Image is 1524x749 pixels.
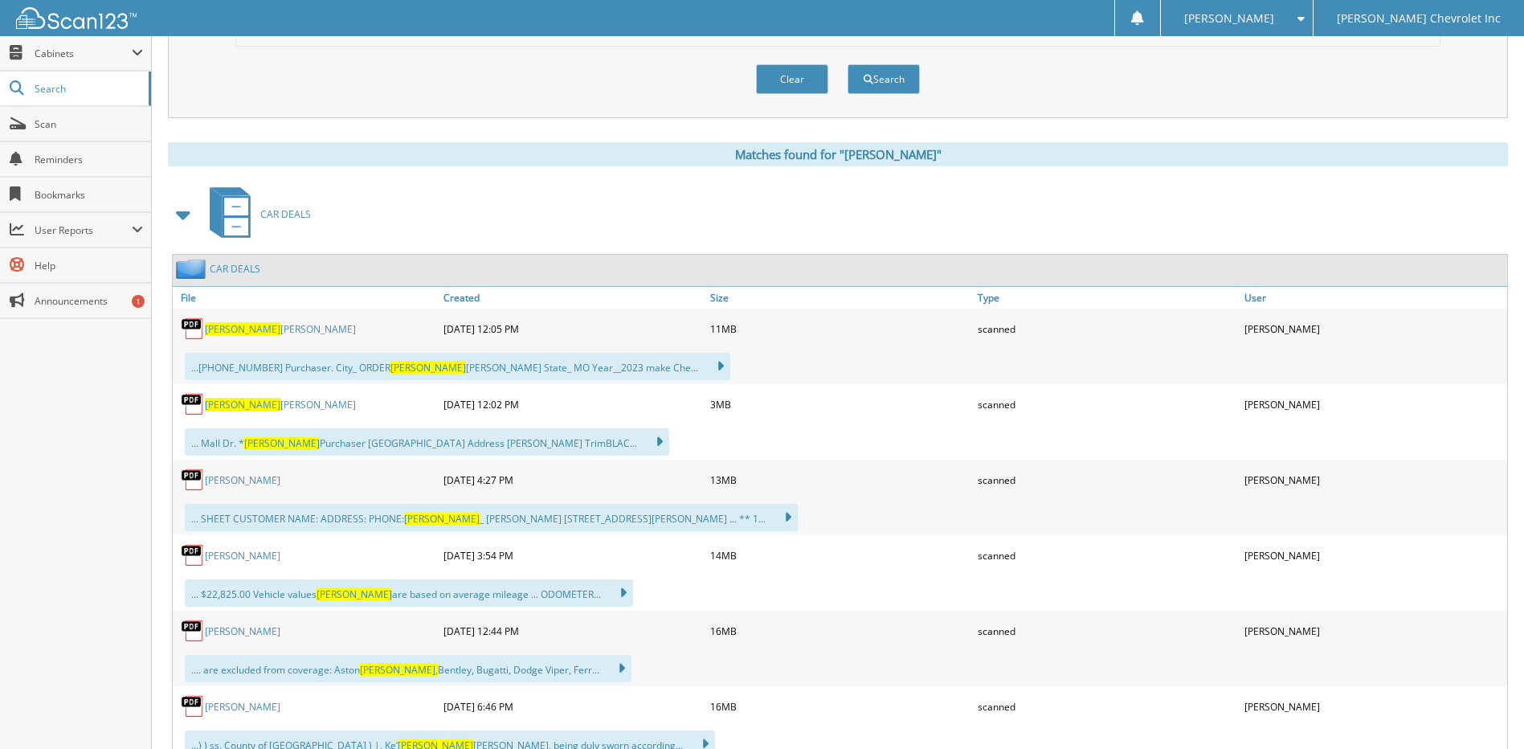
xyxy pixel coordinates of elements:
[181,392,205,416] img: PDF.png
[706,313,973,345] div: 11MB
[205,398,356,411] a: [PERSON_NAME][PERSON_NAME]
[439,464,706,496] div: [DATE] 4:27 PM
[205,322,356,336] a: [PERSON_NAME][PERSON_NAME]
[185,579,633,607] div: ... $22,825.00 Vehicle values are based on average mileage ... ODOMETER...
[1240,287,1507,309] a: User
[706,287,973,309] a: Size
[1240,615,1507,647] div: [PERSON_NAME]
[181,619,205,643] img: PDF.png
[181,543,205,567] img: PDF.png
[439,287,706,309] a: Created
[35,153,143,166] span: Reminders
[35,82,141,96] span: Search
[176,259,210,279] img: folder2.png
[439,615,706,647] div: [DATE] 12:44 PM
[244,436,320,450] span: [PERSON_NAME]
[706,690,973,722] div: 16MB
[35,259,143,272] span: Help
[205,624,280,638] a: [PERSON_NAME]
[974,615,1240,647] div: scanned
[1240,464,1507,496] div: [PERSON_NAME]
[185,655,631,682] div: .... are excluded from coverage: Aston Bentley, Bugatti, Dodge Viper, Ferr...
[439,690,706,722] div: [DATE] 6:46 PM
[185,504,798,531] div: ... SHEET CUSTOMER NAME: ADDRESS: PHONE: _ [PERSON_NAME] [STREET_ADDRESS][PERSON_NAME] ... ** 1...
[974,388,1240,420] div: scanned
[1240,539,1507,571] div: [PERSON_NAME]
[756,64,828,94] button: Clear
[181,694,205,718] img: PDF.png
[205,322,280,336] span: [PERSON_NAME]
[1240,388,1507,420] div: [PERSON_NAME]
[706,388,973,420] div: 3MB
[181,468,205,492] img: PDF.png
[35,188,143,202] span: Bookmarks
[1240,690,1507,722] div: [PERSON_NAME]
[185,428,669,456] div: ... Mall Dr. * Purchaser [GEOGRAPHIC_DATA] Address [PERSON_NAME] TrimBLAC...
[974,287,1240,309] a: Type
[173,287,439,309] a: File
[974,313,1240,345] div: scanned
[260,207,311,221] span: CAR DEALS
[181,317,205,341] img: PDF.png
[185,353,730,380] div: ...[PHONE_NUMBER] Purchaser. City_ ORDER [PERSON_NAME] State_ MO Year__2023 make Che...
[439,539,706,571] div: [DATE] 3:54 PM
[706,615,973,647] div: 16MB
[360,663,438,677] span: [PERSON_NAME],
[390,361,466,374] span: [PERSON_NAME]
[404,512,480,526] span: [PERSON_NAME]
[16,7,137,29] img: scan123-logo-white.svg
[210,262,260,276] a: CAR DEALS
[848,64,920,94] button: Search
[706,539,973,571] div: 14MB
[200,182,311,246] a: CAR DEALS
[706,464,973,496] div: 13MB
[35,47,132,60] span: Cabinets
[1240,313,1507,345] div: [PERSON_NAME]
[1337,14,1501,23] span: [PERSON_NAME] Chevrolet Inc
[317,587,392,601] span: [PERSON_NAME]
[132,295,145,308] div: 1
[439,313,706,345] div: [DATE] 12:05 PM
[35,223,132,237] span: User Reports
[168,142,1508,166] div: Matches found for "[PERSON_NAME]"
[35,294,143,308] span: Announcements
[439,388,706,420] div: [DATE] 12:02 PM
[35,117,143,131] span: Scan
[974,539,1240,571] div: scanned
[974,464,1240,496] div: scanned
[974,690,1240,722] div: scanned
[205,549,280,563] a: [PERSON_NAME]
[205,700,280,714] a: [PERSON_NAME]
[1184,14,1274,23] span: [PERSON_NAME]
[205,473,280,487] a: [PERSON_NAME]
[205,398,280,411] span: [PERSON_NAME]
